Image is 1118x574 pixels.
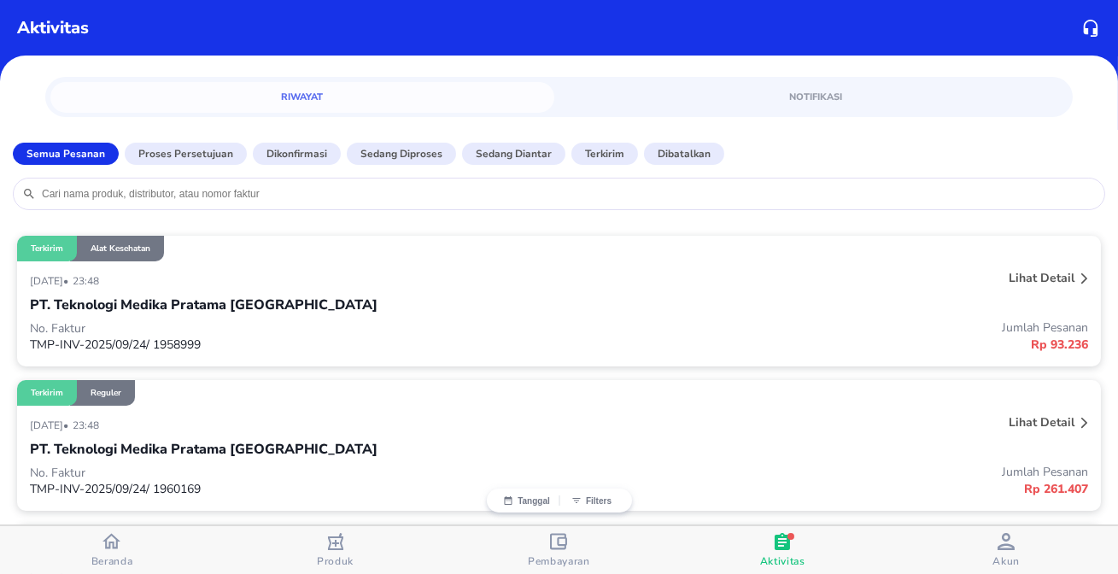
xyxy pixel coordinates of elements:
p: Alat Kesehatan [91,243,150,255]
p: [DATE] • [30,419,73,432]
p: Jumlah Pesanan [559,464,1089,480]
p: No. Faktur [30,465,559,481]
button: Dibatalkan [644,143,724,165]
p: Sedang diproses [360,146,442,161]
button: Semua Pesanan [13,143,119,165]
p: Terkirim [31,387,63,399]
button: Filters [559,495,623,506]
p: Lihat detail [1009,270,1074,286]
p: Dikonfirmasi [266,146,327,161]
span: Aktivitas [760,554,805,568]
p: Lihat detail [1009,414,1074,430]
span: Beranda [91,554,133,568]
p: Rp 93.236 [559,336,1089,354]
button: Pembayaran [448,526,671,574]
p: Rp 261.407 [559,480,1089,498]
p: TMP-INV-2025/09/24/ 1958999 [30,337,559,353]
button: Proses Persetujuan [125,143,247,165]
span: Pembayaran [528,554,590,568]
span: Riwayat [61,89,543,105]
p: 23:48 [73,419,103,432]
p: Terkirim [585,146,624,161]
input: Cari nama produk, distributor, atau nomor faktur [40,187,1096,201]
p: 23:48 [73,274,103,288]
p: TMP-INV-2025/09/24/ 1960169 [30,481,559,497]
button: Sedang diproses [347,143,456,165]
button: Dikonfirmasi [253,143,341,165]
p: Jumlah Pesanan [559,319,1089,336]
p: Terkirim [31,243,63,255]
p: Reguler [91,387,121,399]
span: Notifikasi [575,89,1057,105]
div: simple tabs [45,77,1072,113]
button: Terkirim [571,143,638,165]
button: Akun [894,526,1118,574]
p: PT. Teknologi Medika Pratama [GEOGRAPHIC_DATA] [30,439,378,460]
p: Sedang diantar [476,146,552,161]
button: Produk [224,526,448,574]
a: Notifikasi [565,82,1068,113]
p: PT. Teknologi Medika Pratama [GEOGRAPHIC_DATA] [30,295,378,315]
a: Riwayat [50,82,553,113]
button: Sedang diantar [462,143,565,165]
span: Produk [317,554,354,568]
p: Proses Persetujuan [138,146,233,161]
button: Aktivitas [670,526,894,574]
span: Akun [992,554,1020,568]
p: Aktivitas [17,15,89,41]
p: [DATE] • [30,274,73,288]
p: No. Faktur [30,320,559,337]
p: Dibatalkan [658,146,711,161]
p: Semua Pesanan [26,146,105,161]
button: Tanggal [495,495,559,506]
